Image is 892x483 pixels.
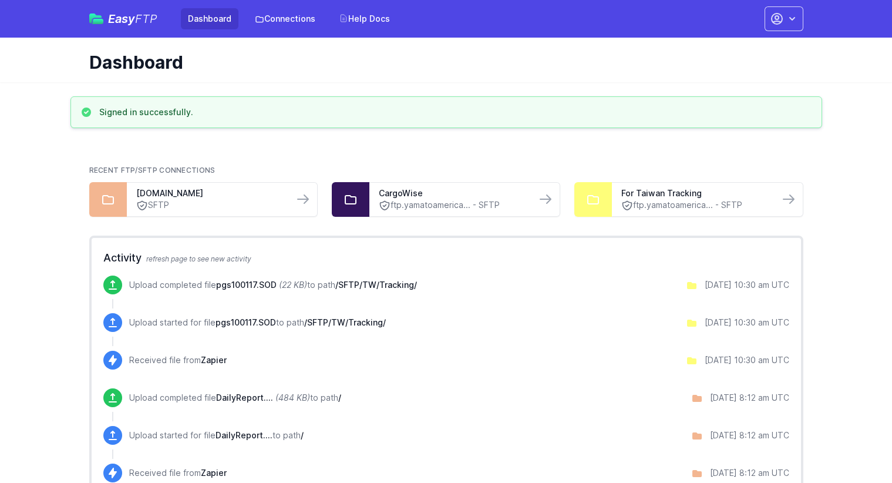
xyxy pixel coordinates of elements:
[136,199,284,212] a: SFTP
[216,280,277,290] span: pgs100117.SOD
[379,199,527,212] a: ftp.yamatoamerica... - SFTP
[248,8,322,29] a: Connections
[621,199,769,212] a: ftp.yamatoamerica... - SFTP
[301,430,304,440] span: /
[89,13,157,25] a: EasyFTP
[710,467,789,479] div: [DATE] 8:12 am UTC
[335,280,417,290] span: /SFTP/TW/Tracking/
[135,12,157,26] span: FTP
[304,317,386,327] span: /SFTP/TW/Tracking/
[705,317,789,328] div: [DATE] 10:30 am UTC
[108,13,157,25] span: Easy
[129,279,417,291] p: Upload completed file to path
[201,355,227,365] span: Zapier
[279,280,307,290] i: (22 KB)
[338,393,341,402] span: /
[136,187,284,199] a: [DOMAIN_NAME]
[379,187,527,199] a: CargoWise
[99,106,193,118] h3: Signed in successfully.
[216,393,273,402] span: DailyReport.xlsx
[621,187,769,199] a: For Taiwan Tracking
[129,430,304,441] p: Upload started for file to path
[146,254,251,263] span: refresh page to see new activity
[705,279,789,291] div: [DATE] 10:30 am UTC
[89,14,103,24] img: easyftp_logo.png
[216,430,272,440] span: DailyReport.xlsx
[129,317,386,328] p: Upload started for file to path
[89,52,794,73] h1: Dashboard
[129,392,341,404] p: Upload completed file to path
[129,354,227,366] p: Received file from
[710,430,789,441] div: [DATE] 8:12 am UTC
[89,166,803,175] h2: Recent FTP/SFTP Connections
[181,8,238,29] a: Dashboard
[710,392,789,404] div: [DATE] 8:12 am UTC
[103,250,789,266] h2: Activity
[129,467,227,479] p: Received file from
[201,468,227,478] span: Zapier
[332,8,397,29] a: Help Docs
[275,393,310,402] i: (484 KB)
[705,354,789,366] div: [DATE] 10:30 am UTC
[216,317,276,327] span: pgs100117.SOD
